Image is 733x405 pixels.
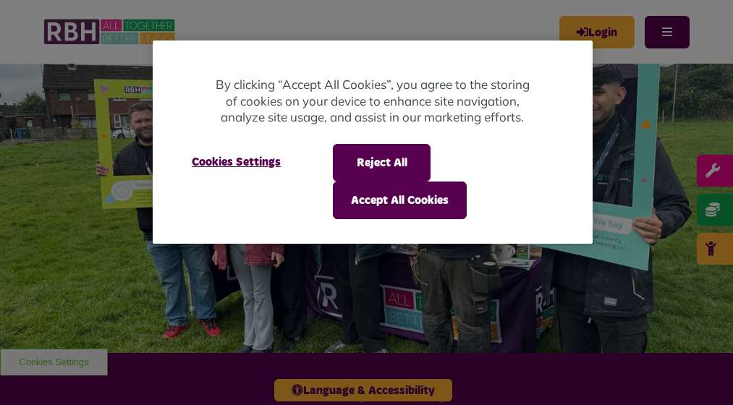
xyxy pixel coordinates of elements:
[174,144,298,180] button: Cookies Settings
[333,144,431,182] button: Reject All
[153,40,593,244] div: Cookie banner
[333,182,467,219] button: Accept All Cookies
[211,77,535,126] p: By clicking “Accept All Cookies”, you agree to the storing of cookies on your device to enhance s...
[153,40,593,244] div: Privacy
